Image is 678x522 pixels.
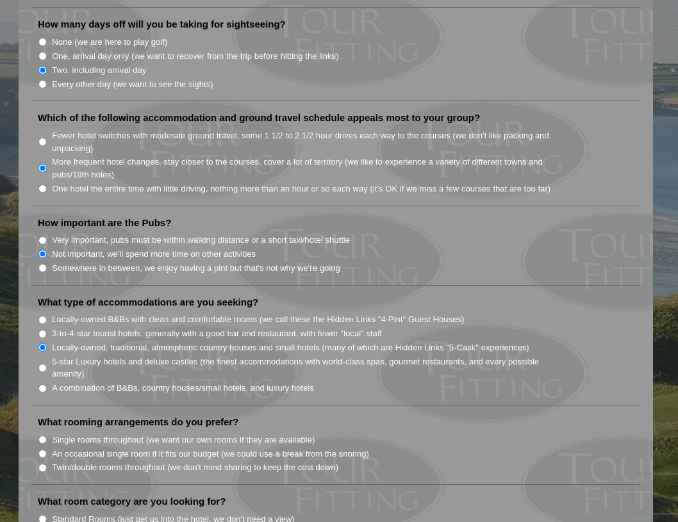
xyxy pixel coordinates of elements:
label: Which of the following accommodation and ground travel schedule appeals most to your group? [38,111,480,124]
label: One hotel the entire time with little driving, nothing more than an hour or so each way (it’s OK ... [52,183,550,195]
label: A combination of B&Bs, country houses/small hotels, and luxury hotels [52,382,314,395]
label: 5-star Luxury hotels and deluxe castles (the finest accommodations with world-class spas, gourmet... [52,355,567,380]
label: What rooming arrangements do you prefer? [38,416,238,428]
label: Single rooms throughout (we want our own rooms if they are available) [52,434,315,446]
label: One, arrival day only (we want to recover from the trip before hitting the links) [52,50,338,63]
label: Twin/double rooms throughout (we don't mind sharing to keep the cost down) [52,461,338,474]
label: How important are the Pubs? [38,216,171,229]
label: Locally-owned B&Bs with clean and comfortable rooms (we call these the Hidden Links "4-Pint" Gues... [52,313,464,326]
label: Locally-owned, traditional, atmospheric country houses and small hotels (many of which are Hidden... [52,341,529,354]
label: Two, including arrival day [52,64,146,77]
label: More frequent hotel changes, stay closer to the courses, cover a lot of territory (we like to exp... [52,156,567,181]
label: Somewhere in between, we enjoy having a pint but that's not why we're going [52,262,340,275]
label: An occasional single room if it fits our budget (we could use a break from the snoring) [52,448,369,461]
label: How many days off will you be taking for sightseeing? [38,18,286,31]
label: What type of accommodations are you seeking? [38,296,258,309]
label: Fewer hotel switches with moderate ground travel, some 1 1/2 to 2 1/2 hour drives each way to the... [52,129,567,154]
label: What room category are you looking for? [38,495,226,508]
label: Very important, pubs must be within walking distance or a short taxi/hotel shuttle [52,234,350,247]
label: Every other day (we want to see the sights) [52,78,213,91]
label: None (we are here to play golf) [52,36,167,49]
label: 3-to-4-star tourist hotels, generally with a good bar and restaurant, with fewer "local" staff [52,327,382,340]
label: Not important, we'll spend more time on other activities [52,248,256,261]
